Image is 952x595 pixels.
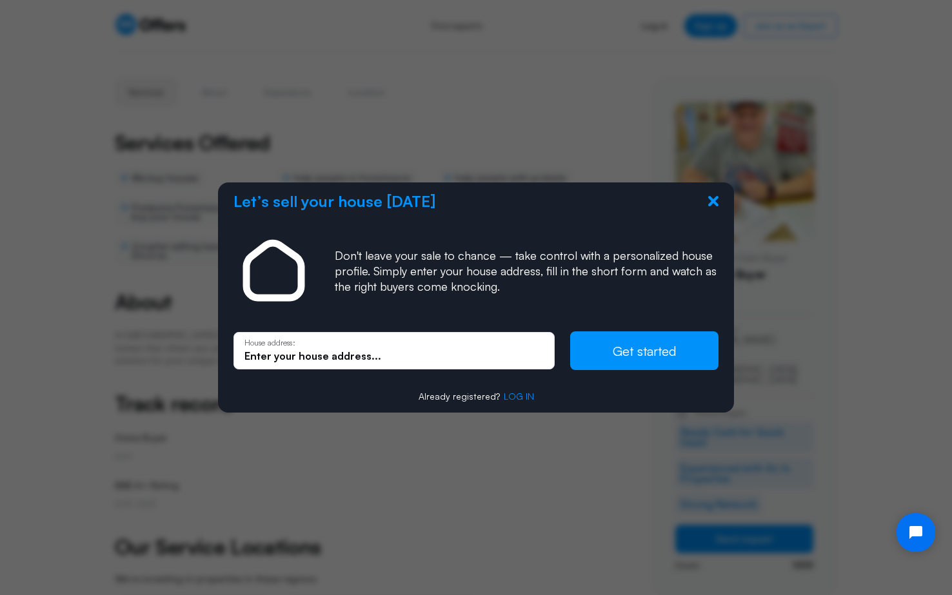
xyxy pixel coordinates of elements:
input: Enter your house address... [244,349,544,363]
p: Already registered? [233,391,719,402]
p: Don't leave your sale to chance — take control with a personalized house profile. Simply enter yo... [335,248,719,294]
iframe: Tidio Chat [886,502,946,563]
p: Let’s sell your house [DATE] [233,193,436,210]
button: Get started [570,331,719,370]
a: Log in [504,391,534,402]
span: Get started [613,343,677,359]
p: House address: [244,338,544,347]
